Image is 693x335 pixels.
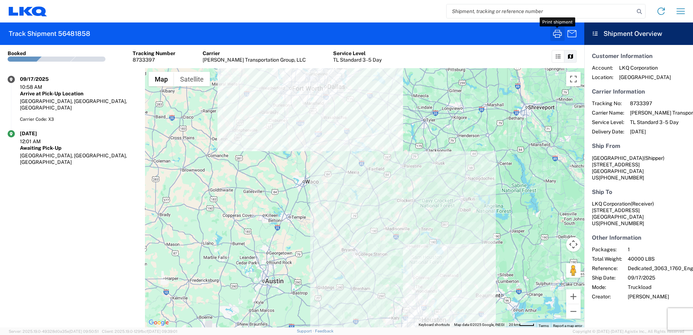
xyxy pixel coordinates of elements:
[9,329,99,334] span: Server: 2025.19.0-49328d0a35e
[297,329,315,333] a: Support
[147,318,171,327] a: Open this area in Google Maps (opens a new window)
[566,263,581,278] button: Drag Pegman onto the map to open Street View
[133,57,175,63] div: 8733397
[148,329,177,334] span: [DATE] 09:39:01
[203,57,306,63] div: [PERSON_NAME] Transportation Group, LLC
[592,256,622,262] span: Total Weight:
[592,65,613,71] span: Account:
[592,162,640,167] span: [STREET_ADDRESS]
[20,84,56,90] div: 10:58 AM
[315,329,333,333] a: Feedback
[20,145,137,151] div: Awaiting Pick-Up
[592,119,624,125] span: Service Level:
[174,72,210,86] button: Show satellite imagery
[20,90,137,97] div: Arrive at Pick-Up Location
[599,220,644,226] span: [PHONE_NUMBER]
[592,293,622,300] span: Creator:
[573,328,684,335] span: Copyright © [DATE]-[DATE] Agistix Inc., All Rights Reserved
[507,322,536,327] button: Map Scale: 20 km per 38 pixels
[592,274,622,281] span: Ship Date:
[102,329,177,334] span: Client: 2025.19.0-129fbcf
[20,152,137,165] div: [GEOGRAPHIC_DATA], [GEOGRAPHIC_DATA], [GEOGRAPHIC_DATA]
[592,284,622,290] span: Mode:
[566,304,581,319] button: Zoom out
[9,29,90,38] h2: Track Shipment 56481858
[592,265,622,272] span: Reference:
[566,289,581,304] button: Zoom in
[20,116,137,123] div: Carrier Code: X3
[419,322,450,327] button: Keyboard shortcuts
[509,323,519,327] span: 20 km
[619,65,671,71] span: LKQ Corporation
[447,4,634,18] input: Shipment, tracking or reference number
[592,142,685,149] h5: Ship From
[592,155,685,181] address: [GEOGRAPHIC_DATA] US
[592,200,685,227] address: [GEOGRAPHIC_DATA] US
[592,201,654,213] span: LKQ Corporation [STREET_ADDRESS]
[566,237,581,252] button: Map camera controls
[644,155,664,161] span: (Shipper)
[69,329,99,334] span: [DATE] 09:50:51
[599,175,644,181] span: [PHONE_NUMBER]
[553,324,582,328] a: Report a map error
[566,72,581,86] button: Toggle fullscreen view
[20,76,56,82] div: 09/17/2025
[592,246,622,253] span: Packages:
[133,50,175,57] div: Tracking Number
[333,50,382,57] div: Service Level
[333,57,382,63] div: TL Standard 3 - 5 Day
[592,88,685,95] h5: Carrier Information
[539,324,549,328] a: Terms
[149,72,174,86] button: Show street map
[619,74,671,80] span: [GEOGRAPHIC_DATA]
[8,50,26,57] div: Booked
[147,318,171,327] img: Google
[20,98,137,111] div: [GEOGRAPHIC_DATA], [GEOGRAPHIC_DATA], [GEOGRAPHIC_DATA]
[592,109,624,116] span: Carrier Name:
[20,138,56,145] div: 12:01 AM
[454,323,505,327] span: Map data ©2025 Google, INEGI
[592,155,644,161] span: [GEOGRAPHIC_DATA]
[584,22,693,45] header: Shipment Overview
[203,50,306,57] div: Carrier
[592,189,685,195] h5: Ship To
[631,201,654,207] span: (Receiver)
[592,53,685,59] h5: Customer Information
[592,234,685,241] h5: Other Information
[592,100,624,107] span: Tracking No:
[20,130,56,137] div: [DATE]
[592,128,624,135] span: Delivery Date:
[592,74,613,80] span: Location:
